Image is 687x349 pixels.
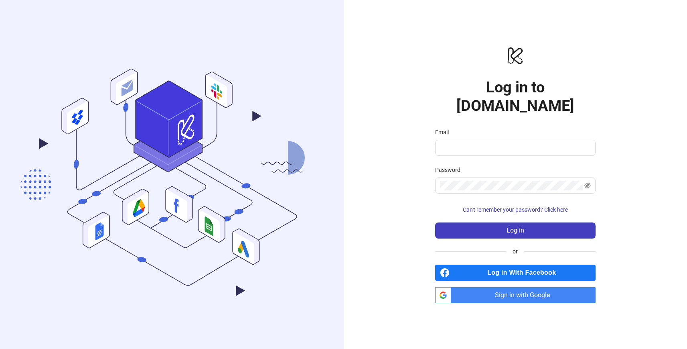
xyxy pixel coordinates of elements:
a: Log in With Facebook [435,265,596,281]
span: Log in With Facebook [453,265,596,281]
label: Password [435,165,466,174]
h1: Log in to [DOMAIN_NAME] [435,78,596,115]
label: Email [435,128,454,137]
span: or [506,247,524,256]
span: Log in [507,227,524,234]
input: Email [440,143,589,153]
span: Can't remember your password? Click here [463,206,568,213]
button: Can't remember your password? Click here [435,203,596,216]
a: Can't remember your password? Click here [435,206,596,213]
button: Log in [435,222,596,239]
span: eye-invisible [584,182,591,189]
a: Sign in with Google [435,287,596,303]
input: Password [440,181,583,190]
span: Sign in with Google [454,287,596,303]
